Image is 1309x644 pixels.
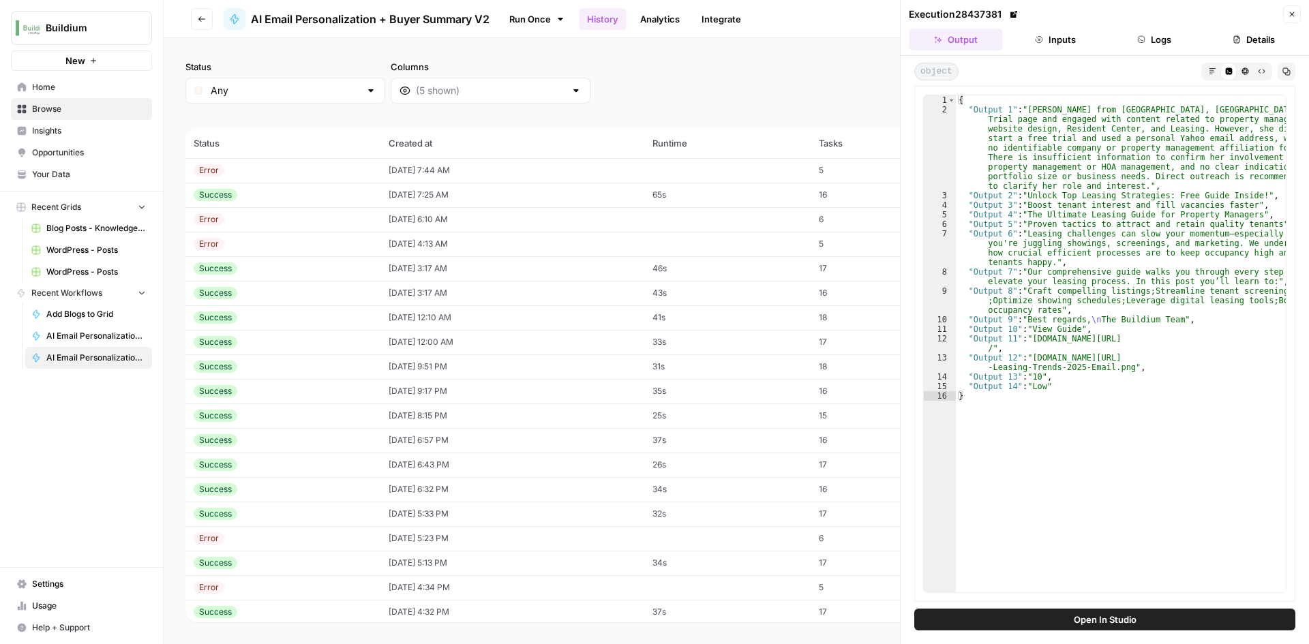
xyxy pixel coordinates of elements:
[380,526,644,551] td: [DATE] 5:23 PM
[924,210,956,219] div: 5
[924,324,956,334] div: 11
[380,403,644,428] td: [DATE] 8:15 PM
[811,207,942,232] td: 6
[811,428,942,453] td: 16
[380,551,644,575] td: [DATE] 5:13 PM
[46,21,128,35] span: Buildium
[194,532,224,545] div: Error
[31,201,81,213] span: Recent Grids
[924,286,956,315] div: 9
[32,578,146,590] span: Settings
[380,330,644,354] td: [DATE] 12:00 AM
[185,104,1287,128] span: (493 records)
[924,353,956,372] div: 13
[579,8,627,30] a: History
[11,595,152,617] a: Usage
[811,600,942,624] td: 17
[644,128,811,158] th: Runtime
[644,379,811,403] td: 35s
[380,183,644,207] td: [DATE] 7:25 AM
[380,256,644,281] td: [DATE] 3:17 AM
[644,183,811,207] td: 65s
[811,551,942,575] td: 17
[811,158,942,183] td: 5
[924,391,956,401] div: 16
[32,600,146,612] span: Usage
[416,84,565,97] input: (5 shown)
[1008,29,1102,50] button: Inputs
[251,11,490,27] span: AI Email Personalization + Buyer Summary V2
[1074,613,1137,626] span: Open In Studio
[644,403,811,428] td: 25s
[194,336,237,348] div: Success
[194,606,237,618] div: Success
[194,508,237,520] div: Success
[46,308,146,320] span: Add Blogs to Grid
[644,477,811,502] td: 34s
[644,428,811,453] td: 37s
[380,502,644,526] td: [DATE] 5:33 PM
[811,502,942,526] td: 17
[194,557,237,569] div: Success
[1108,29,1202,50] button: Logs
[11,98,152,120] a: Browse
[391,60,590,74] label: Columns
[11,120,152,142] a: Insights
[924,200,956,210] div: 4
[11,573,152,595] a: Settings
[644,502,811,526] td: 32s
[948,95,955,105] span: Toggle code folding, rows 1 through 16
[380,354,644,379] td: [DATE] 9:51 PM
[811,183,942,207] td: 16
[25,239,152,261] a: WordPress - Posts
[380,453,644,477] td: [DATE] 6:43 PM
[924,315,956,324] div: 10
[194,164,224,177] div: Error
[644,281,811,305] td: 43s
[194,238,224,250] div: Error
[924,382,956,391] div: 15
[644,256,811,281] td: 46s
[194,410,237,422] div: Success
[194,287,237,299] div: Success
[25,261,152,283] a: WordPress - Posts
[811,305,942,330] td: 18
[32,103,146,115] span: Browse
[500,7,573,31] a: Run Once
[644,600,811,624] td: 37s
[194,213,224,226] div: Error
[32,147,146,159] span: Opportunities
[644,354,811,379] td: 31s
[380,207,644,232] td: [DATE] 6:10 AM
[909,7,1021,21] div: Execution 28437381
[11,197,152,217] button: Recent Grids
[924,229,956,267] div: 7
[194,311,237,324] div: Success
[380,128,644,158] th: Created at
[811,256,942,281] td: 17
[811,281,942,305] td: 16
[65,54,85,67] span: New
[644,305,811,330] td: 41s
[46,352,146,364] span: AI Email Personalization + Buyer Summary V2
[46,330,146,342] span: AI Email Personalization + Buyer Summary
[914,63,959,80] span: object
[185,60,385,74] label: Status
[380,379,644,403] td: [DATE] 9:17 PM
[32,622,146,634] span: Help + Support
[11,50,152,71] button: New
[16,16,40,40] img: Buildium Logo
[924,267,956,286] div: 8
[644,330,811,354] td: 33s
[644,551,811,575] td: 34s
[811,128,942,158] th: Tasks
[11,283,152,303] button: Recent Workflows
[194,581,224,594] div: Error
[380,281,644,305] td: [DATE] 3:17 AM
[46,266,146,278] span: WordPress - Posts
[924,219,956,229] div: 6
[25,217,152,239] a: Blog Posts - Knowledge Base.csv
[924,372,956,382] div: 14
[211,84,360,97] input: Any
[25,347,152,369] a: AI Email Personalization + Buyer Summary V2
